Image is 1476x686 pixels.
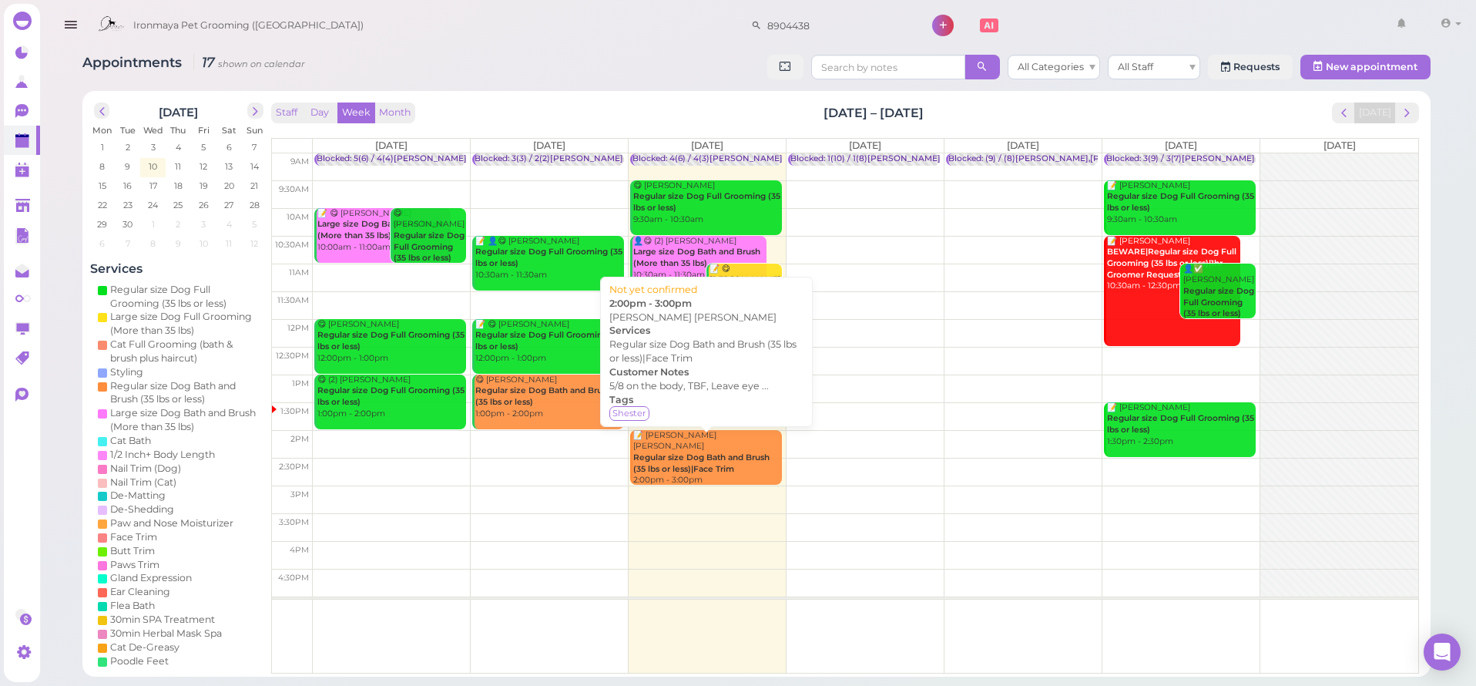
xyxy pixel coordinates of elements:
[279,184,309,194] span: 9:30am
[110,516,233,530] div: Paw and Nose Moisturizer
[277,295,309,305] span: 11:30am
[251,217,259,231] span: 5
[1106,180,1256,226] div: 📝 [PERSON_NAME] 9:30am - 10:30am
[122,179,134,193] span: 16
[475,375,624,420] div: 😋 [PERSON_NAME] 1:00pm - 2:00pm
[110,641,179,654] div: Cat De-Greasy
[276,351,309,361] span: 12:30pm
[279,462,309,472] span: 2:30pm
[110,338,260,365] div: Cat Full Grooming (bath & brush plus haircut)
[1424,634,1461,671] div: Open Intercom Messenger
[609,283,803,297] div: Not yet confirmed
[159,103,199,119] h2: [DATE]
[609,406,649,420] span: Shester
[122,198,134,212] span: 23
[250,237,260,251] span: 12
[110,627,222,641] div: 30min Herbal Mask Spa
[124,160,133,173] span: 9
[110,558,159,572] div: Paws Trim
[609,379,803,393] div: 5/8 on the body, TBF, Leave eye ...
[609,338,803,365] div: Regular size Dog Bath and Brush (35 lbs or less)|Face Trim
[171,125,186,136] span: Thu
[1332,103,1356,123] button: prev
[174,140,183,154] span: 4
[150,217,156,231] span: 1
[633,191,780,213] b: Regular size Dog Full Grooming (35 lbs or less)
[147,198,160,212] span: 24
[97,179,108,193] span: 15
[133,4,364,47] span: Ironmaya Pet Grooming ([GEOGRAPHIC_DATA])
[1326,61,1417,72] span: New appointment
[633,247,760,268] b: Large size Dog Bath and Brush (More than 35 lbs)
[223,179,236,193] span: 20
[96,198,109,212] span: 22
[149,237,158,251] span: 8
[197,198,210,212] span: 26
[1118,61,1153,72] span: All Staff
[250,179,260,193] span: 21
[1182,264,1256,343] div: 👤✅ [PERSON_NAME] 11:00am - 12:00pm
[632,236,767,281] div: 👤😋 (2) [PERSON_NAME] 10:30am - 11:30am
[317,385,465,407] b: Regular size Dog Full Grooming (35 lbs or less)
[317,375,466,420] div: 😋 (2) [PERSON_NAME] 1:00pm - 2:00pm
[824,104,924,122] h2: [DATE] – [DATE]
[475,330,622,351] b: Regular size Dog Full Grooming (35 lbs or less)
[609,311,803,325] div: [PERSON_NAME] [PERSON_NAME]
[317,208,451,254] div: 📝 😋 [PERSON_NAME] 10:00am - 11:00am
[290,156,309,166] span: 9am
[1165,140,1197,151] span: [DATE]
[290,489,309,499] span: 3pm
[122,217,135,231] span: 30
[632,153,843,165] div: Blocked: 4(6) / 4(3)[PERSON_NAME] • appointment
[1107,413,1254,435] b: Regular size Dog Full Grooming (35 lbs or less)
[1208,55,1293,79] a: Requests
[394,230,465,263] b: Regular size Dog Full Grooming (35 lbs or less)
[290,545,309,555] span: 4pm
[110,544,155,558] div: Butt Trim
[475,153,817,165] div: Blocked: 3(3) / 2(2)[PERSON_NAME] [PERSON_NAME] 9:30 10:00 1:30 • appointment
[218,59,305,69] small: shown on calendar
[225,237,234,251] span: 11
[124,237,132,251] span: 7
[174,160,183,173] span: 11
[691,140,723,151] span: [DATE]
[251,140,259,154] span: 7
[110,571,192,585] div: Gland Expression
[475,236,624,281] div: 📝 👤😋 [PERSON_NAME] 10:30am - 11:30am
[790,153,1076,165] div: Blocked: 1(10) / 1(8)[PERSON_NAME] [PERSON_NAME] • appointment
[374,103,415,123] button: Month
[110,310,260,338] div: Large size Dog Full Grooming (More than 35 lbs)
[1106,402,1256,448] div: 📝 [PERSON_NAME] 1:30pm - 2:30pm
[762,13,911,38] input: Search customer
[317,219,444,240] b: Large size Dog Bath and Brush (More than 35 lbs)
[173,179,184,193] span: 18
[811,55,965,79] input: Search by notes
[317,330,465,351] b: Regular size Dog Full Grooming (35 lbs or less)
[174,237,183,251] span: 9
[475,247,622,268] b: Regular size Dog Full Grooming (35 lbs or less)
[110,613,215,627] div: 30min SPA Treatment
[110,379,260,407] div: Regular size Dog Bath and Brush (35 lbs or less)
[110,599,155,613] div: Flea Bath
[198,125,210,136] span: Fri
[375,140,408,151] span: [DATE]
[1183,286,1254,318] b: Regular size Dog Full Grooming (35 lbs or less)
[709,264,782,355] div: 📝 😋 [PERSON_NAME] 11:00am - 12:00pm
[110,283,260,311] div: Regular size Dog Full Grooming (35 lbs or less)
[99,160,107,173] span: 8
[96,217,109,231] span: 29
[148,160,159,173] span: 10
[110,530,157,544] div: Face Trim
[632,180,782,226] div: 😋 [PERSON_NAME] 9:30am - 10:30am
[200,217,208,231] span: 3
[1354,103,1396,123] button: [DATE]
[90,261,267,276] h4: Services
[248,198,261,212] span: 28
[1323,140,1356,151] span: [DATE]
[199,160,210,173] span: 12
[110,434,151,448] div: Cat Bath
[175,217,183,231] span: 2
[143,125,163,136] span: Wed
[124,140,132,154] span: 2
[533,140,565,151] span: [DATE]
